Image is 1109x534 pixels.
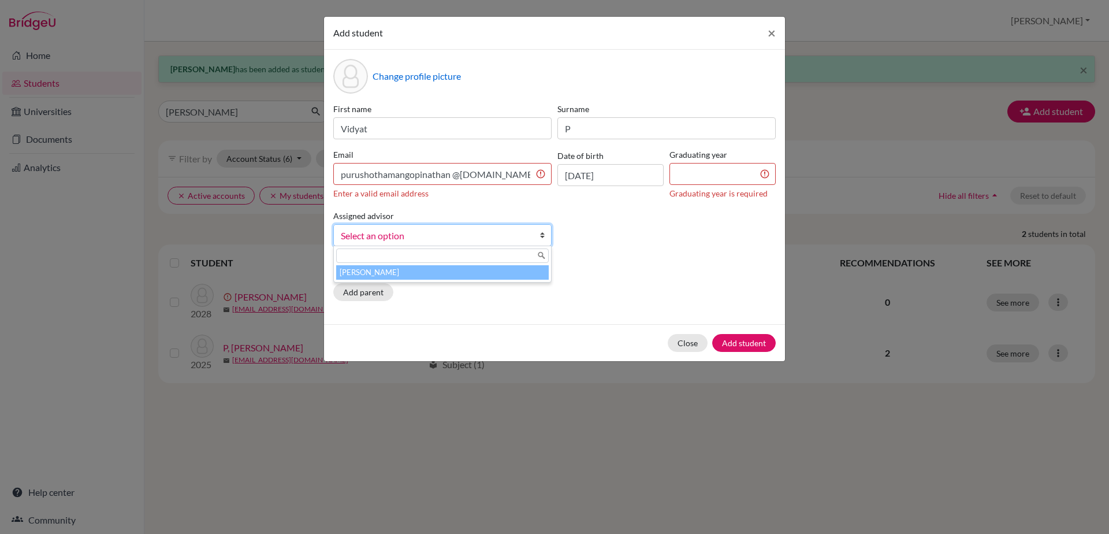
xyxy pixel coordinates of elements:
label: Email [333,149,552,161]
label: Surname [557,103,776,115]
label: First name [333,103,552,115]
div: Graduating year is required [669,187,776,199]
div: Profile picture [333,59,368,94]
label: Assigned advisor [333,210,394,222]
p: Parents [333,265,776,279]
button: Add student [712,334,776,352]
button: Close [758,17,785,49]
span: Select an option [341,228,529,243]
div: Enter a valid email address [333,187,552,199]
span: Add student [333,27,383,38]
label: Graduating year [669,149,776,161]
li: [PERSON_NAME] [336,265,549,280]
input: dd/mm/yyyy [557,164,664,186]
button: Add parent [333,283,393,301]
button: Close [668,334,708,352]
label: Date of birth [557,150,604,162]
span: × [768,24,776,41]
